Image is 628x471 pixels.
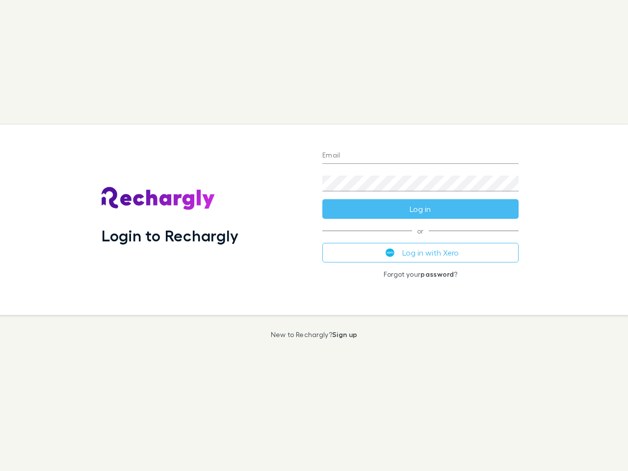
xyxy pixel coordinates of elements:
button: Log in with Xero [322,243,519,262]
a: Sign up [332,330,357,339]
button: Log in [322,199,519,219]
a: password [420,270,454,278]
p: New to Rechargly? [271,331,358,339]
p: Forgot your ? [322,270,519,278]
img: Xero's logo [386,248,394,257]
img: Rechargly's Logo [102,187,215,210]
h1: Login to Rechargly [102,226,238,245]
